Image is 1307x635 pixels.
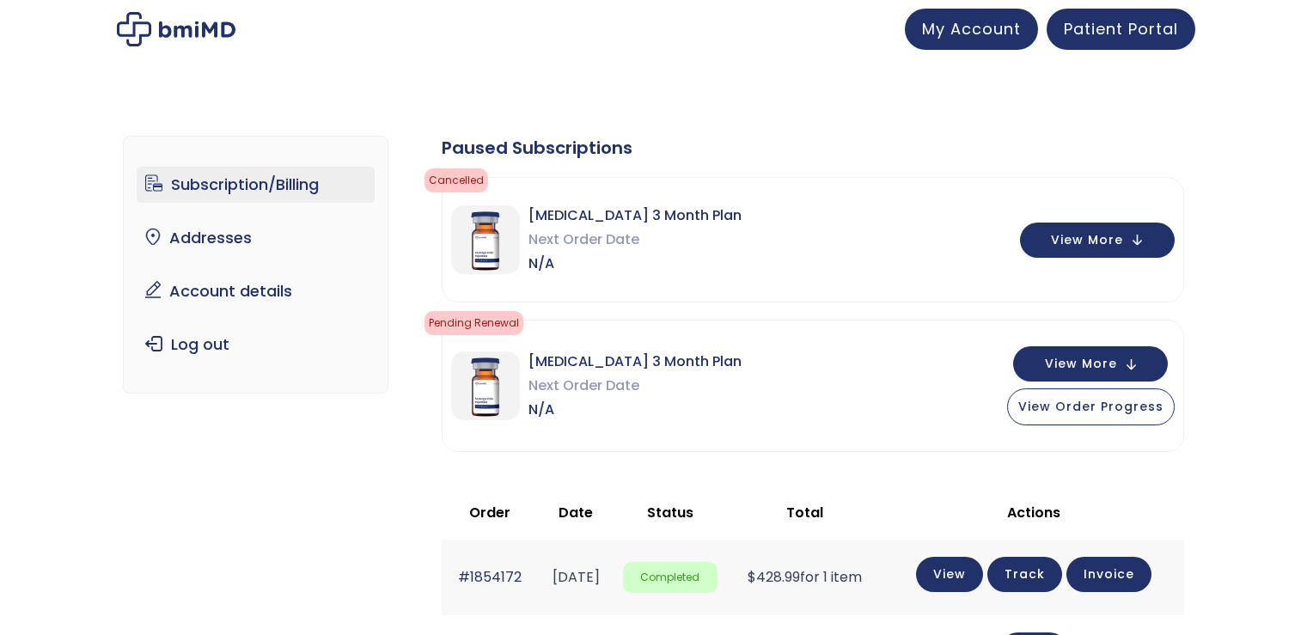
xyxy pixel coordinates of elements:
[117,12,235,46] img: My account
[1047,9,1195,50] a: Patient Portal
[442,136,1184,160] div: Paused Subscriptions
[553,567,600,587] time: [DATE]
[1064,18,1178,40] span: Patient Portal
[528,228,742,252] span: Next Order Date
[748,567,756,587] span: $
[1013,346,1168,382] button: View More
[905,9,1038,50] a: My Account
[528,204,742,228] span: [MEDICAL_DATA] 3 Month Plan
[528,252,742,276] span: N/A
[137,167,375,203] a: Subscription/Billing
[1007,388,1175,425] button: View Order Progress
[726,540,883,614] td: for 1 item
[528,374,742,398] span: Next Order Date
[748,567,800,587] span: 428.99
[1066,557,1151,592] a: Invoice
[1020,223,1175,258] button: View More
[786,503,823,522] span: Total
[424,168,488,192] span: cancelled
[916,557,983,592] a: View
[528,398,742,422] span: N/A
[469,503,510,522] span: Order
[528,350,742,374] span: [MEDICAL_DATA] 3 Month Plan
[458,567,522,587] a: #1854172
[623,562,718,594] span: Completed
[123,136,388,394] nav: Account pages
[424,311,523,335] span: Pending Renewal
[987,557,1062,592] a: Track
[559,503,593,522] span: Date
[922,18,1021,40] span: My Account
[137,327,375,363] a: Log out
[1051,235,1123,246] span: View More
[1045,358,1117,369] span: View More
[647,503,693,522] span: Status
[137,220,375,256] a: Addresses
[1007,503,1060,522] span: Actions
[1018,398,1163,415] span: View Order Progress
[137,273,375,309] a: Account details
